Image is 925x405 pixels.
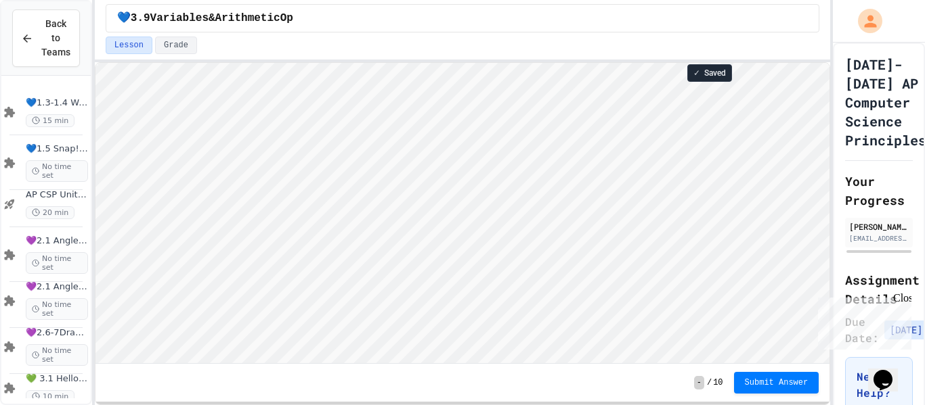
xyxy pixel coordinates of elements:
iframe: chat widget [813,292,911,350]
span: No time set [26,344,88,366]
span: 💜2.1 AngleExperiments1 [26,235,88,247]
span: / [707,377,712,388]
span: 💙1.5 Snap! ScavengerHunt [26,143,88,155]
button: Lesson [106,37,152,54]
span: Back to Teams [41,17,70,59]
span: 💜2.1 AngleExperiments2 [26,281,88,293]
button: Submit Answer [734,372,819,394]
span: ✓ [693,68,700,78]
span: - [694,376,704,389]
h2: Your Progress [845,172,913,210]
h3: Need Help? [857,368,901,401]
span: AP CSP Unit 1 Review [26,189,88,201]
span: No time set [26,160,88,182]
div: [PERSON_NAME] [849,220,909,233]
h2: Assignment Details [845,270,913,308]
span: 💙1.3-1.4 WelcometoSnap! [26,97,88,109]
span: No time set [26,298,88,320]
div: Chat with us now!Close [5,5,93,86]
iframe: Snap! Programming Environment [95,63,830,363]
span: 20 min [26,206,74,219]
button: Grade [155,37,197,54]
span: 💜2.6-7DrawInternet [26,327,88,339]
div: [EMAIL_ADDRESS][DOMAIN_NAME] [849,233,909,243]
span: Submit Answer [745,377,809,388]
div: My Account [844,5,886,37]
span: No time set [26,252,88,274]
span: 💚 3.1 Hello World [26,373,88,385]
span: 10 [713,377,723,388]
span: 10 min [26,390,74,403]
iframe: chat widget [868,351,911,391]
span: 💙3.9Variables&ArithmeticOp [117,10,293,26]
span: 15 min [26,114,74,127]
button: Back to Teams [12,9,80,67]
span: Saved [704,68,726,78]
